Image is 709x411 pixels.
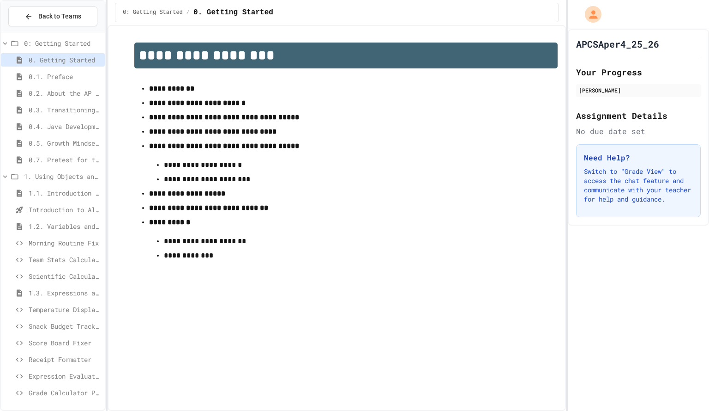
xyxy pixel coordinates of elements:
[193,7,273,18] span: 0. Getting Started
[29,388,101,398] span: Grade Calculator Pro
[29,221,101,231] span: 1.2. Variables and Data Types
[24,38,101,48] span: 0: Getting Started
[29,355,101,364] span: Receipt Formatter
[575,4,604,25] div: My Account
[29,271,101,281] span: Scientific Calculator
[29,288,101,298] span: 1.3. Expressions and Output [New]
[576,66,701,79] h2: Your Progress
[8,6,97,26] button: Back to Teams
[29,122,101,131] span: 0.4. Java Development Environments
[29,255,101,264] span: Team Stats Calculator
[24,172,101,181] span: 1. Using Objects and Methods
[29,305,101,314] span: Temperature Display Fix
[29,72,101,81] span: 0.1. Preface
[29,155,101,165] span: 0.7. Pretest for the AP CSA Exam
[29,188,101,198] span: 1.1. Introduction to Algorithms, Programming, and Compilers
[584,152,693,163] h3: Need Help?
[576,37,659,50] h1: APCSAper4_25_26
[29,55,101,65] span: 0. Getting Started
[584,167,693,204] p: Switch to "Grade View" to access the chat feature and communicate with your teacher for help and ...
[29,238,101,248] span: Morning Routine Fix
[186,9,190,16] span: /
[29,205,101,215] span: Introduction to Algorithms, Programming, and Compilers
[29,88,101,98] span: 0.2. About the AP CSA Exam
[576,109,701,122] h2: Assignment Details
[576,126,701,137] div: No due date set
[38,12,81,21] span: Back to Teams
[29,338,101,348] span: Score Board Fixer
[29,138,101,148] span: 0.5. Growth Mindset and Pair Programming
[123,9,183,16] span: 0: Getting Started
[29,105,101,115] span: 0.3. Transitioning from AP CSP to AP CSA
[29,321,101,331] span: Snack Budget Tracker
[579,86,698,94] div: [PERSON_NAME]
[29,371,101,381] span: Expression Evaluator Fix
